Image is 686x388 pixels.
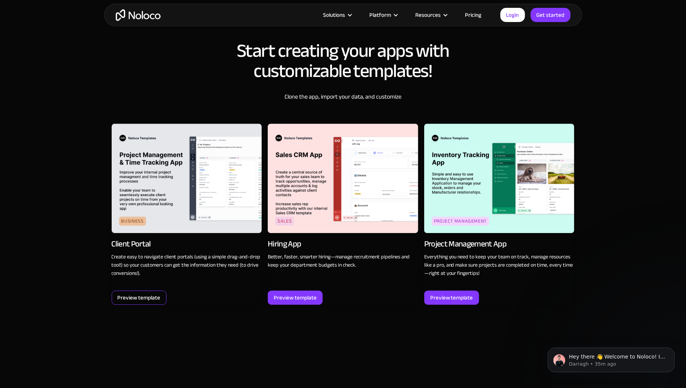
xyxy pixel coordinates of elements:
a: BusinessClient PortalCreate easy to navigate client portals (using a simple drag-and-drop tool!) ... [112,124,262,305]
div: sales [275,217,294,226]
a: Login [500,8,525,22]
a: salesHiring AppBetter, faster, smarter hiring—manage recruitment pipelines and keep your departme... [268,124,418,305]
div: Preview template [430,293,473,302]
iframe: Intercom notifications message [537,332,686,384]
div: Solutions [314,10,360,20]
div: Project Management [432,217,490,226]
div: Platform [360,10,406,20]
div: Resources [406,10,456,20]
div: Business [119,217,146,226]
div: Preview template [118,293,161,302]
div: Platform [370,10,391,20]
a: Pricing [456,10,491,20]
div: Project Management App [424,239,506,249]
a: Get started [531,8,571,22]
p: Everything you need to keep your team on track, manage resources like a pro, and make sure projec... [424,253,575,277]
h2: Start creating your apps with customizable templates! [112,41,575,81]
p: Create easy to navigate client portals (using a simple drag-and-drop tool!) so your customers can... [112,253,262,277]
div: Preview template [274,293,317,302]
div: Solutions [323,10,345,20]
div: Client Portal [112,239,151,249]
div: Resources [416,10,441,20]
a: home [116,9,161,21]
p: Better, faster, smarter hiring—manage recruitment pipelines and keep your department budgets in c... [268,253,418,269]
a: Project ManagementProject Management AppEverything you need to keep your team on track, manage re... [424,124,575,305]
div: Clone the app, import your data, and customize [112,92,575,120]
div: Hiring App [268,239,301,249]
